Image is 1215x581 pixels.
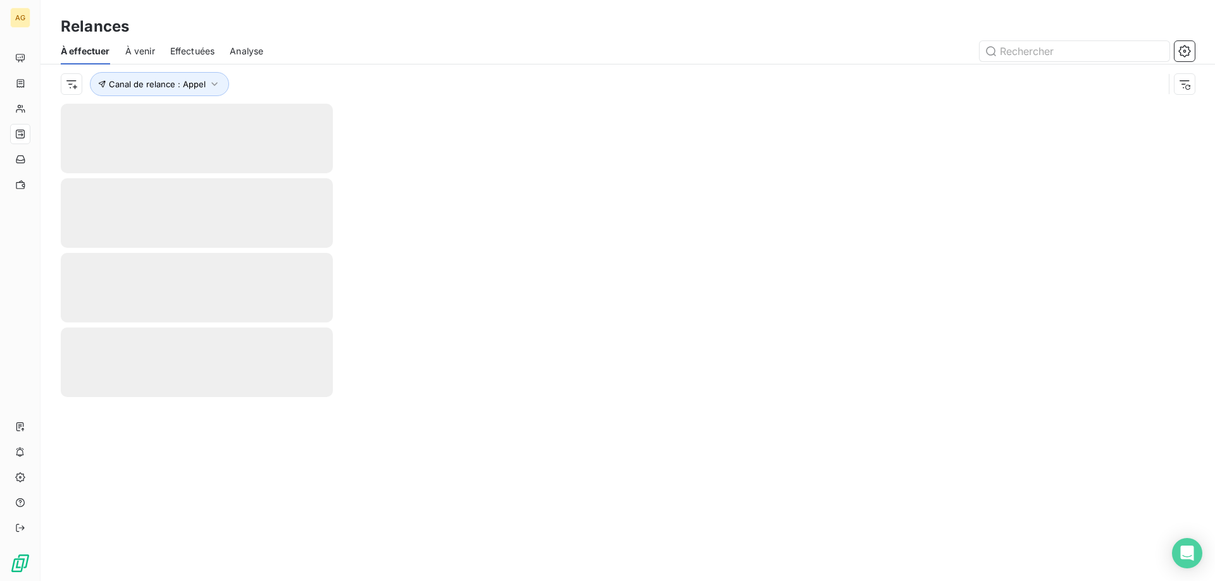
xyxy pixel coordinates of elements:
[980,41,1169,61] input: Rechercher
[61,45,110,58] span: À effectuer
[61,15,129,38] h3: Relances
[10,553,30,573] img: Logo LeanPay
[230,45,263,58] span: Analyse
[90,72,229,96] button: Canal de relance : Appel
[109,79,206,89] span: Canal de relance : Appel
[10,8,30,28] div: AG
[125,45,155,58] span: À venir
[170,45,215,58] span: Effectuées
[1172,538,1202,568] div: Open Intercom Messenger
